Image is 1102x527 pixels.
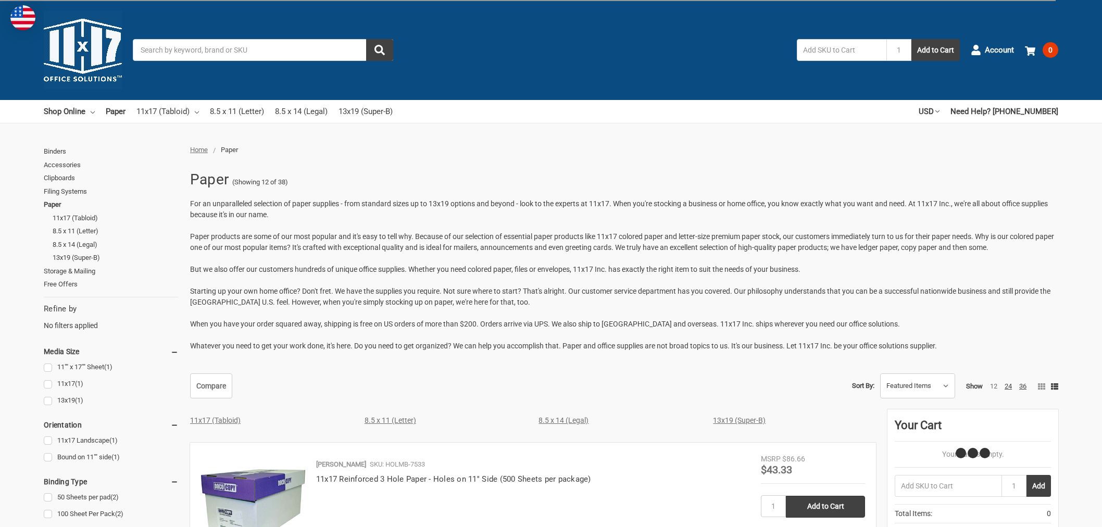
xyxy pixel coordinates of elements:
[190,198,1058,352] p: For an unparalleled selection of paper supplies - from standard sizes up to 13x19 options and bey...
[44,185,179,198] a: Filing Systems
[44,11,122,89] img: 11x17.com
[53,251,179,265] a: 13x19 (Super-B)
[190,416,241,424] a: 11x17 (Tabloid)
[44,491,179,505] a: 50 Sheets per pad
[761,454,781,465] div: MSRP
[985,44,1014,56] span: Account
[44,434,179,448] a: 11x17 Landscape
[44,377,179,391] a: 11x17
[53,238,179,252] a: 8.5 x 14 (Legal)
[44,394,179,408] a: 13x19
[761,463,792,476] span: $43.33
[75,396,83,404] span: (1)
[109,436,118,444] span: (1)
[44,507,179,521] a: 100 Sheet Per Pack
[44,419,179,431] h5: Orientation
[895,417,1051,442] div: Your Cart
[190,373,232,398] a: Compare
[10,5,35,30] img: duty and tax information for United States
[1019,382,1026,390] a: 36
[990,382,997,390] a: 12
[44,158,179,172] a: Accessories
[365,416,416,424] a: 8.5 x 11 (Letter)
[852,378,874,394] label: Sort By:
[111,453,120,461] span: (1)
[1005,382,1012,390] a: 24
[895,508,932,519] span: Total Items:
[44,278,179,291] a: Free Offers
[44,100,95,123] a: Shop Online
[895,475,1001,497] input: Add SKU to Cart
[316,474,591,484] a: 11x17 Reinforced 3 Hole Paper - Holes on 11'' Side (500 Sheets per package)
[104,363,112,371] span: (1)
[713,416,766,424] a: 13x19 (Super-B)
[110,493,119,501] span: (2)
[133,39,393,61] input: Search by keyword, brand or SKU
[53,224,179,238] a: 8.5 x 11 (Letter)
[782,455,805,463] span: $86.66
[316,459,366,470] p: [PERSON_NAME]
[539,416,588,424] a: 8.5 x 14 (Legal)
[44,198,179,211] a: Paper
[190,146,208,154] a: Home
[75,380,83,387] span: (1)
[44,265,179,278] a: Storage & Mailing
[786,496,865,518] input: Add to Cart
[44,303,179,331] div: No filters applied
[221,146,238,154] span: Paper
[950,100,1058,123] a: Need Help? [PHONE_NUMBER]
[1025,36,1058,64] a: 0
[339,100,393,123] a: 13x19 (Super-B)
[44,450,179,465] a: Bound on 11"" side
[44,360,179,374] a: 11"" x 17"" Sheet
[44,345,179,358] h5: Media Size
[895,449,1051,460] p: Your Cart Is Empty.
[370,459,425,470] p: SKU: HOLMB-7533
[44,145,179,158] a: Binders
[911,39,960,61] button: Add to Cart
[190,166,229,193] h1: Paper
[44,303,179,315] h5: Refine by
[797,39,886,61] input: Add SKU to Cart
[966,382,983,390] span: Show
[1043,42,1058,58] span: 0
[275,100,328,123] a: 8.5 x 14 (Legal)
[136,100,199,123] a: 11x17 (Tabloid)
[44,171,179,185] a: Clipboards
[1016,499,1102,527] iframe: Google Customer Reviews
[53,211,179,225] a: 11x17 (Tabloid)
[232,177,288,187] span: (Showing 12 of 38)
[44,475,179,488] h5: Binding Type
[106,100,126,123] a: Paper
[115,510,123,518] span: (2)
[210,100,264,123] a: 8.5 x 11 (Letter)
[919,100,940,123] a: USD
[971,36,1014,64] a: Account
[1026,475,1051,497] button: Add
